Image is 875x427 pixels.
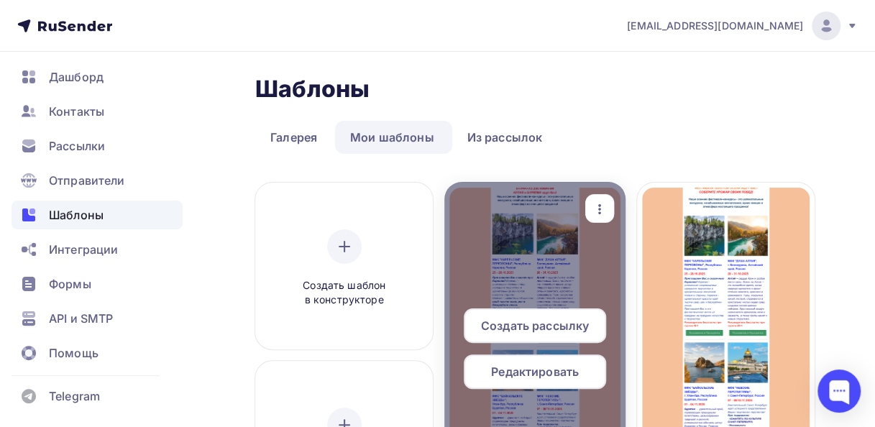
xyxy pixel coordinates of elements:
a: Отправители [12,166,183,195]
a: Дашборд [12,63,183,91]
a: Галерея [255,121,332,154]
span: [EMAIL_ADDRESS][DOMAIN_NAME] [627,19,803,33]
span: Контакты [49,103,104,120]
span: Telegram [49,387,100,405]
span: Создать шаблон в конструкторе [276,278,413,308]
a: [EMAIL_ADDRESS][DOMAIN_NAME] [627,12,858,40]
a: Шаблоны [12,201,183,229]
span: Отправители [49,172,125,189]
a: Рассылки [12,132,183,160]
span: Формы [49,275,91,293]
span: Рассылки [49,137,105,155]
a: Мои шаблоны [335,121,449,154]
span: Дашборд [49,68,104,86]
a: Формы [12,270,183,298]
span: Интеграции [49,241,118,258]
span: API и SMTP [49,310,113,327]
span: Помощь [49,344,99,362]
span: Редактировать [491,363,579,380]
a: Контакты [12,97,183,126]
h2: Шаблоны [255,75,370,104]
span: Шаблоны [49,206,104,224]
a: Из рассылок [452,121,558,154]
span: Создать рассылку [481,317,589,334]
